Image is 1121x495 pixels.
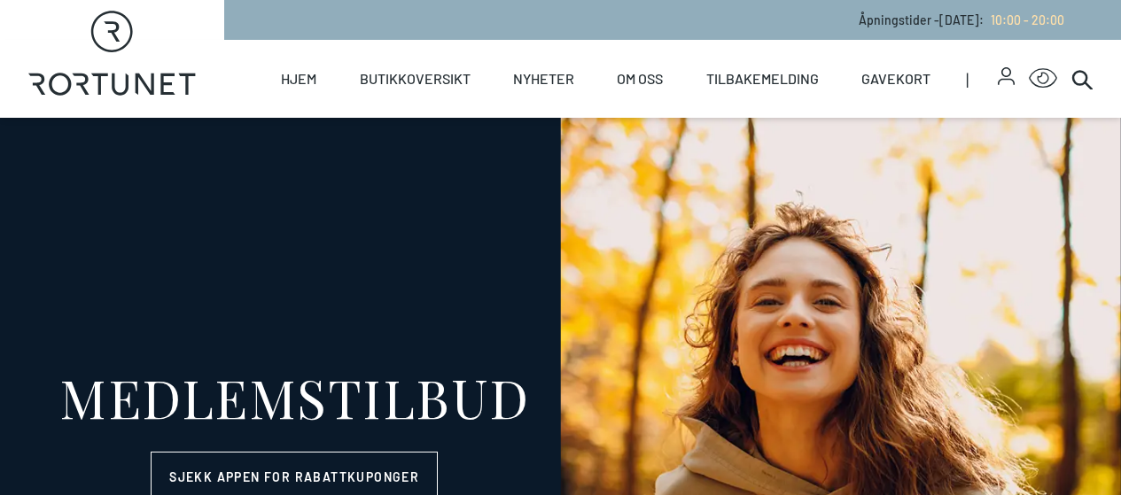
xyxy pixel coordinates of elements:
a: Tilbakemelding [706,40,819,118]
div: MEDLEMSTILBUD [59,370,530,423]
a: 10:00 - 20:00 [984,12,1064,27]
a: Butikkoversikt [360,40,471,118]
a: Om oss [617,40,663,118]
a: Nyheter [513,40,574,118]
span: 10:00 - 20:00 [991,12,1064,27]
a: Gavekort [861,40,930,118]
span: | [966,40,997,118]
p: Åpningstider - [DATE] : [859,11,1064,29]
button: Open Accessibility Menu [1029,65,1057,93]
a: Hjem [281,40,316,118]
